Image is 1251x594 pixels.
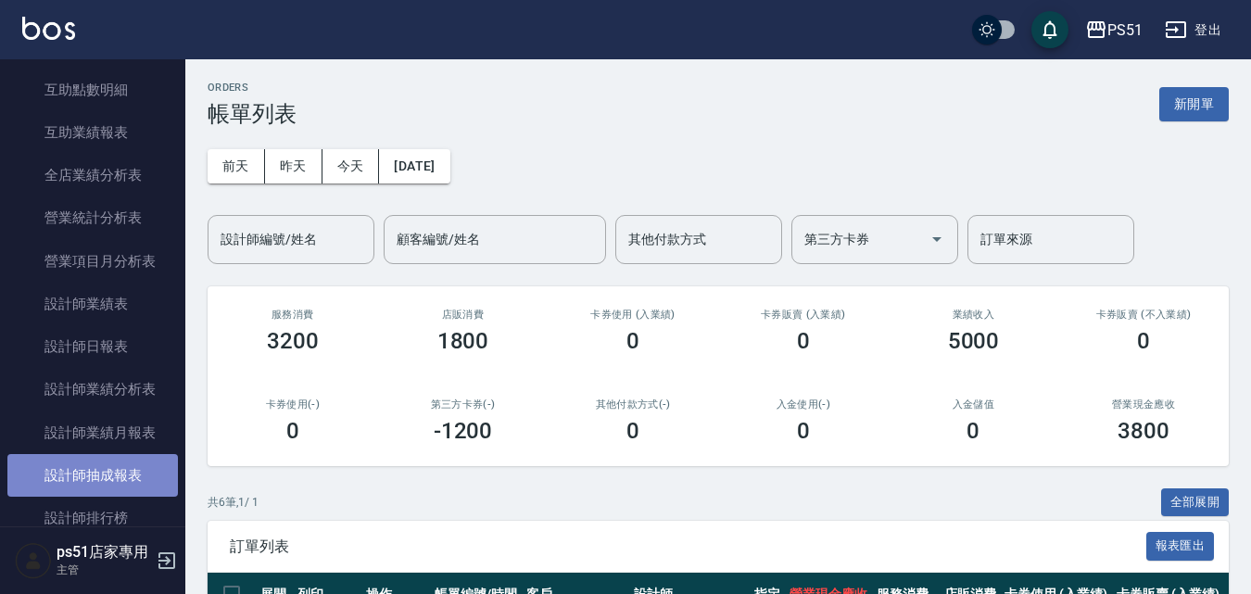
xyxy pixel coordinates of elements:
[1118,418,1169,444] h3: 3800
[208,149,265,183] button: 前天
[1080,398,1207,411] h2: 營業現金應收
[57,543,151,562] h5: ps51店家專用
[7,69,178,111] a: 互助點數明細
[797,328,810,354] h3: 0
[740,309,866,321] h2: 卡券販賣 (入業績)
[967,418,979,444] h3: 0
[437,328,489,354] h3: 1800
[1157,13,1229,47] button: 登出
[286,418,299,444] h3: 0
[379,149,449,183] button: [DATE]
[570,398,696,411] h2: 其他付款方式(-)
[230,309,356,321] h3: 服務消費
[626,328,639,354] h3: 0
[7,325,178,368] a: 設計師日報表
[400,309,526,321] h2: 店販消費
[7,196,178,239] a: 營業統計分析表
[434,418,493,444] h3: -1200
[208,82,297,94] h2: ORDERS
[948,328,1000,354] h3: 5000
[1159,95,1229,112] a: 新開單
[230,398,356,411] h2: 卡券使用(-)
[7,240,178,283] a: 營業項目月分析表
[911,398,1037,411] h2: 入金儲值
[1078,11,1150,49] button: PS51
[22,17,75,40] img: Logo
[208,494,259,511] p: 共 6 筆, 1 / 1
[7,368,178,411] a: 設計師業績分析表
[911,309,1037,321] h2: 業績收入
[265,149,322,183] button: 昨天
[15,542,52,579] img: Person
[1107,19,1143,42] div: PS51
[1146,532,1215,561] button: 報表匯出
[322,149,380,183] button: 今天
[57,562,151,578] p: 主管
[267,328,319,354] h3: 3200
[1137,328,1150,354] h3: 0
[7,497,178,539] a: 設計師排行榜
[1161,488,1230,517] button: 全部展開
[570,309,696,321] h2: 卡券使用 (入業績)
[1146,537,1215,554] a: 報表匯出
[208,101,297,127] h3: 帳單列表
[922,224,952,254] button: Open
[1159,87,1229,121] button: 新開單
[7,154,178,196] a: 全店業績分析表
[740,398,866,411] h2: 入金使用(-)
[797,418,810,444] h3: 0
[7,111,178,154] a: 互助業績報表
[7,454,178,497] a: 設計師抽成報表
[7,283,178,325] a: 設計師業績表
[7,411,178,454] a: 設計師業績月報表
[230,537,1146,556] span: 訂單列表
[400,398,526,411] h2: 第三方卡券(-)
[1080,309,1207,321] h2: 卡券販賣 (不入業績)
[626,418,639,444] h3: 0
[1031,11,1068,48] button: save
